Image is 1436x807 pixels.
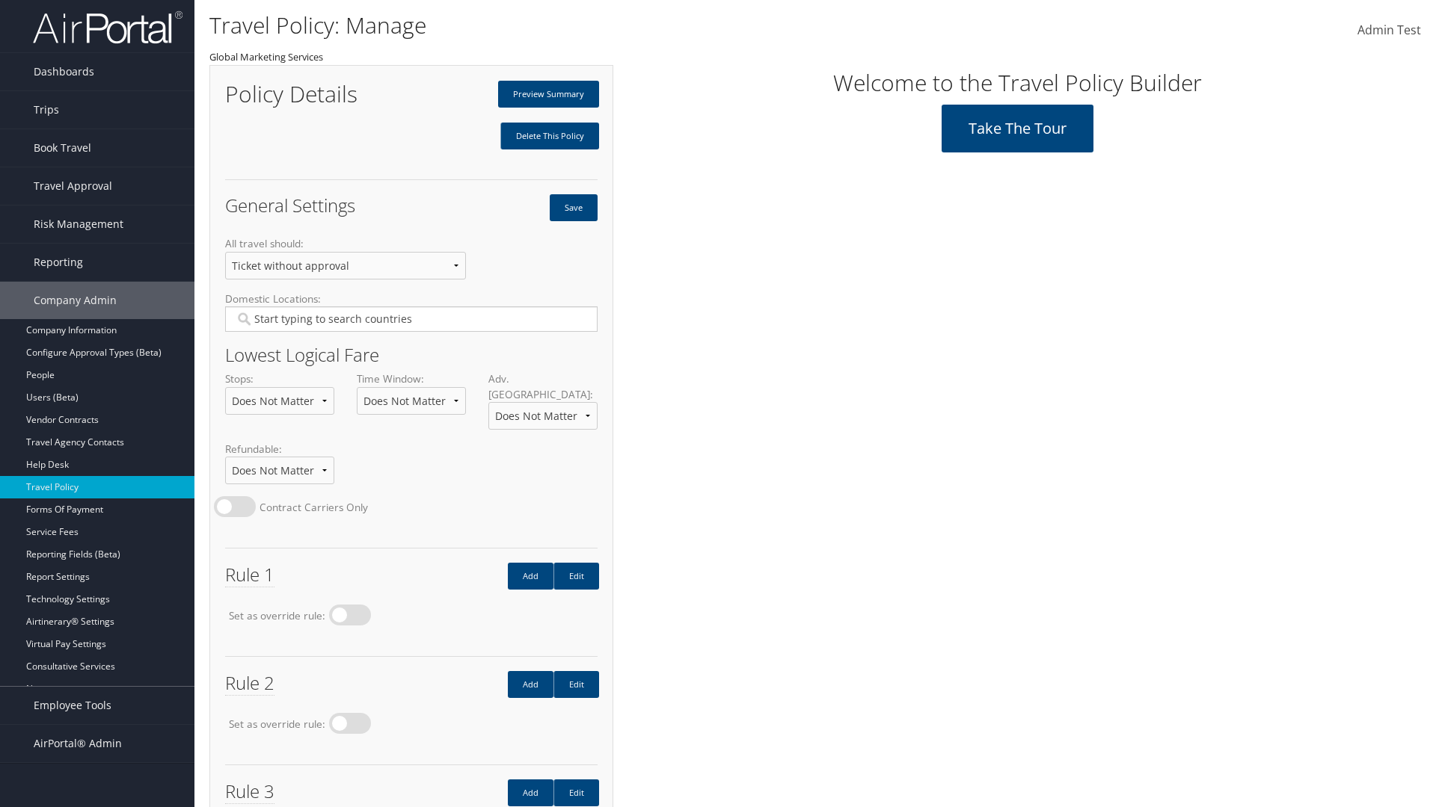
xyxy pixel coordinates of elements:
[225,252,466,279] select: All travel should:
[260,500,368,515] label: Contract Carriers Only
[488,402,598,430] select: Adv. [GEOGRAPHIC_DATA]:
[357,371,466,426] label: Time Window:
[357,387,466,415] select: Time Window:
[34,282,117,319] span: Company Admin
[34,53,94,90] span: Dashboards
[235,312,587,327] input: Domestic Locations:
[225,457,334,484] select: Refundable:
[488,371,598,442] label: Adv. [GEOGRAPHIC_DATA]:
[225,779,274,804] span: Rule 3
[508,671,553,698] a: Add
[34,687,111,724] span: Employee Tools
[225,387,334,415] select: Stops:
[553,671,599,698] a: Edit
[34,129,91,167] span: Book Travel
[553,779,599,806] a: Edit
[209,10,1017,41] h1: Travel Policy: Manage
[34,205,123,243] span: Risk Management
[625,67,1410,99] h1: Welcome to the Travel Policy Builder
[508,563,553,590] a: Add
[225,291,598,344] label: Domestic Locations:
[225,670,274,696] span: Rule 2
[34,244,83,281] span: Reporting
[225,371,334,426] label: Stops:
[498,81,599,108] a: Preview Summary
[508,779,553,806] a: Add
[553,563,599,590] a: Edit
[229,717,325,732] label: Set as override rule:
[1357,22,1421,38] span: Admin Test
[209,50,323,64] small: Global Marketing Services
[229,608,325,623] label: Set as override rule:
[34,91,59,129] span: Trips
[225,346,598,364] h2: Lowest Logical Fare
[33,10,182,45] img: airportal-logo.png
[942,105,1093,152] a: Take the tour
[34,167,112,205] span: Travel Approval
[34,725,122,762] span: AirPortal® Admin
[225,83,400,105] h1: Policy Details
[550,194,598,221] button: Save
[500,123,599,149] a: Delete This Policy
[225,197,400,214] h2: General Settings
[225,442,334,496] label: Refundable:
[1357,7,1421,54] a: Admin Test
[225,236,466,291] label: All travel should:
[225,562,274,587] span: Rule 1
